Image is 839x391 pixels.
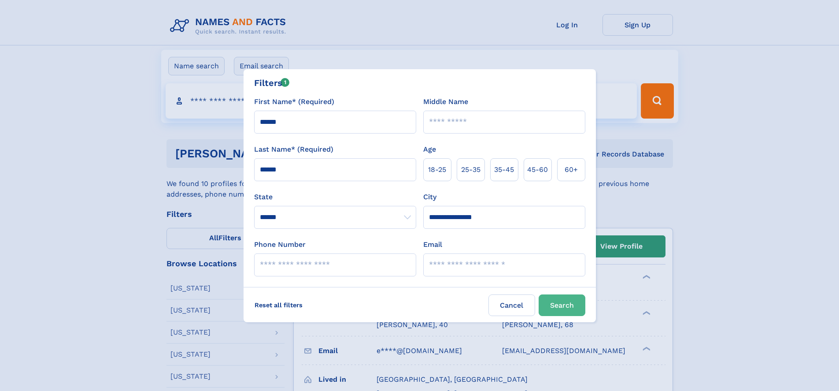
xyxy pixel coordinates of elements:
[254,144,333,155] label: Last Name* (Required)
[488,294,535,316] label: Cancel
[423,239,442,250] label: Email
[254,239,306,250] label: Phone Number
[254,76,290,89] div: Filters
[423,97,468,107] label: Middle Name
[565,164,578,175] span: 60+
[254,192,416,202] label: State
[527,164,548,175] span: 45‑60
[423,192,436,202] label: City
[254,97,334,107] label: First Name* (Required)
[494,164,514,175] span: 35‑45
[461,164,480,175] span: 25‑35
[423,144,436,155] label: Age
[539,294,585,316] button: Search
[249,294,308,316] label: Reset all filters
[428,164,446,175] span: 18‑25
